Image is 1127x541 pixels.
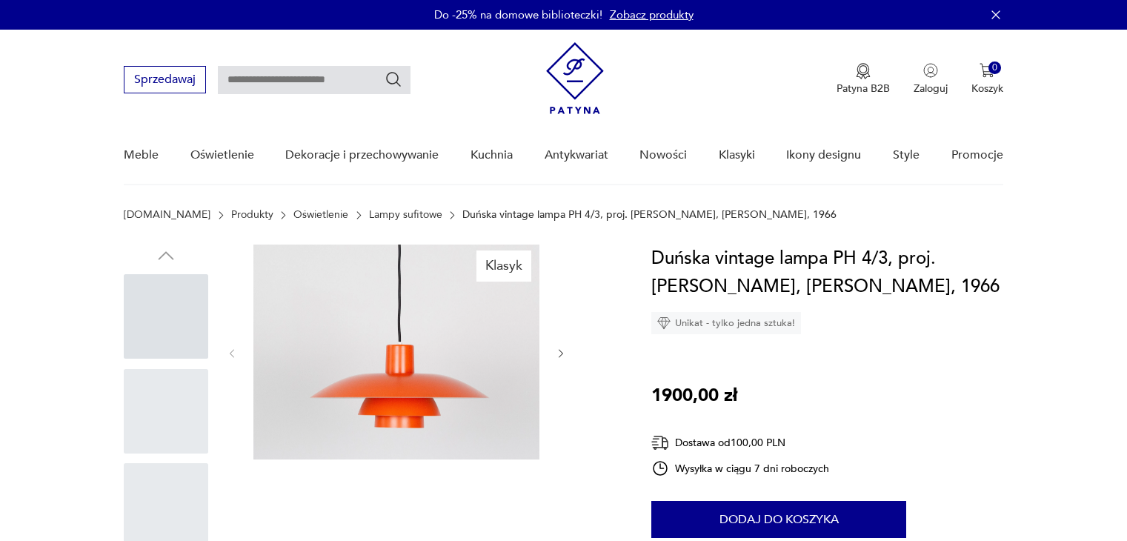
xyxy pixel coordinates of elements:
[914,82,948,96] p: Zaloguj
[651,434,829,452] div: Dostawa od 100,00 PLN
[651,434,669,452] img: Ikona dostawy
[124,127,159,184] a: Meble
[951,127,1003,184] a: Promocje
[923,63,938,78] img: Ikonka użytkownika
[253,245,539,459] img: Zdjęcie produktu Duńska vintage lampa PH 4/3, proj. Poul Henningsen, Louis Poulsen, 1966
[369,209,442,221] a: Lampy sufitowe
[610,7,694,22] a: Zobacz produkty
[231,209,273,221] a: Produkty
[651,501,906,538] button: Dodaj do koszyka
[651,312,801,334] div: Unikat - tylko jedna sztuka!
[651,245,1003,301] h1: Duńska vintage lampa PH 4/3, proj. [PERSON_NAME], [PERSON_NAME], 1966
[546,42,604,114] img: Patyna - sklep z meblami i dekoracjami vintage
[190,127,254,184] a: Oświetlenie
[124,76,206,86] a: Sprzedawaj
[293,209,348,221] a: Oświetlenie
[462,209,837,221] p: Duńska vintage lampa PH 4/3, proj. [PERSON_NAME], [PERSON_NAME], 1966
[476,250,531,282] div: Klasyk
[837,63,890,96] a: Ikona medaluPatyna B2B
[639,127,687,184] a: Nowości
[914,63,948,96] button: Zaloguj
[471,127,513,184] a: Kuchnia
[651,459,829,477] div: Wysyłka w ciągu 7 dni roboczych
[893,127,920,184] a: Style
[856,63,871,79] img: Ikona medalu
[980,63,994,78] img: Ikona koszyka
[837,82,890,96] p: Patyna B2B
[124,66,206,93] button: Sprzedawaj
[285,127,439,184] a: Dekoracje i przechowywanie
[385,70,402,88] button: Szukaj
[837,63,890,96] button: Patyna B2B
[971,63,1003,96] button: 0Koszyk
[651,382,737,410] p: 1900,00 zł
[657,316,671,330] img: Ikona diamentu
[988,62,1001,74] div: 0
[719,127,755,184] a: Klasyki
[971,82,1003,96] p: Koszyk
[434,7,602,22] p: Do -25% na domowe biblioteczki!
[124,209,210,221] a: [DOMAIN_NAME]
[786,127,861,184] a: Ikony designu
[545,127,608,184] a: Antykwariat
